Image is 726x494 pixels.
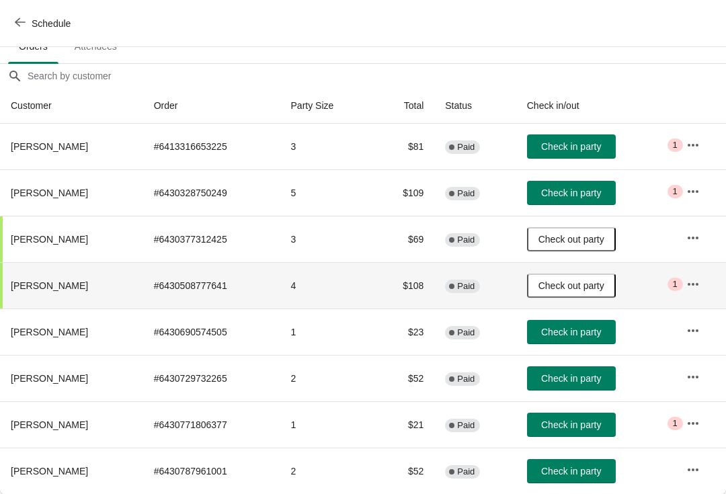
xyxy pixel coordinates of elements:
[373,448,434,494] td: $52
[527,413,616,437] button: Check in party
[143,262,280,308] td: # 6430508777641
[527,274,616,298] button: Check out party
[516,88,676,124] th: Check in/out
[673,279,678,290] span: 1
[457,142,475,153] span: Paid
[673,186,678,197] span: 1
[280,216,373,262] td: 3
[373,262,434,308] td: $108
[541,466,601,477] span: Check in party
[280,88,373,124] th: Party Size
[32,18,71,29] span: Schedule
[280,401,373,448] td: 1
[457,327,475,338] span: Paid
[527,181,616,205] button: Check in party
[11,373,88,384] span: [PERSON_NAME]
[541,373,601,384] span: Check in party
[143,88,280,124] th: Order
[434,88,516,124] th: Status
[280,169,373,216] td: 5
[280,355,373,401] td: 2
[538,280,604,291] span: Check out party
[11,327,88,337] span: [PERSON_NAME]
[527,227,616,251] button: Check out party
[457,235,475,245] span: Paid
[527,320,616,344] button: Check in party
[541,327,601,337] span: Check in party
[11,234,88,245] span: [PERSON_NAME]
[673,140,678,151] span: 1
[373,401,434,448] td: $21
[541,419,601,430] span: Check in party
[527,366,616,390] button: Check in party
[143,124,280,169] td: # 6413316653225
[27,64,726,88] input: Search by customer
[280,308,373,355] td: 1
[143,169,280,216] td: # 6430328750249
[673,418,678,429] span: 1
[143,216,280,262] td: # 6430377312425
[11,141,88,152] span: [PERSON_NAME]
[373,169,434,216] td: $109
[373,355,434,401] td: $52
[527,459,616,483] button: Check in party
[457,466,475,477] span: Paid
[143,355,280,401] td: # 6430729732265
[143,448,280,494] td: # 6430787961001
[280,124,373,169] td: 3
[7,11,81,36] button: Schedule
[11,188,88,198] span: [PERSON_NAME]
[457,374,475,384] span: Paid
[373,88,434,124] th: Total
[143,401,280,448] td: # 6430771806377
[457,420,475,431] span: Paid
[373,124,434,169] td: $81
[373,216,434,262] td: $69
[11,419,88,430] span: [PERSON_NAME]
[280,262,373,308] td: 4
[280,448,373,494] td: 2
[541,141,601,152] span: Check in party
[143,308,280,355] td: # 6430690574505
[541,188,601,198] span: Check in party
[527,134,616,159] button: Check in party
[11,466,88,477] span: [PERSON_NAME]
[457,281,475,292] span: Paid
[538,234,604,245] span: Check out party
[457,188,475,199] span: Paid
[11,280,88,291] span: [PERSON_NAME]
[373,308,434,355] td: $23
